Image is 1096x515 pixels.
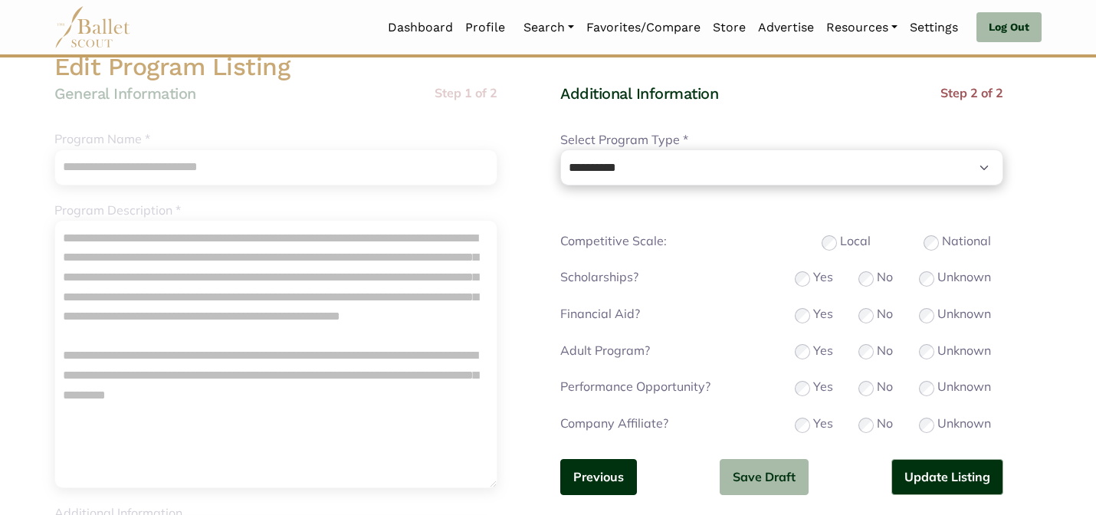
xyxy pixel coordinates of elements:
[560,341,782,362] label: Adult Program?
[813,304,833,324] label: Yes
[560,304,782,326] label: Financial Aid?
[813,377,833,397] label: Yes
[459,11,511,44] a: Profile
[937,267,991,287] label: Unknown
[560,377,782,399] label: Performance Opportunity?
[560,231,782,253] label: Competitive Scale:
[560,267,782,289] label: Scholarships?
[813,414,833,434] label: Yes
[904,11,964,44] a: Settings
[560,84,870,103] h4: Additional Information
[940,84,1003,103] p: Step 2 of 2
[42,51,1054,84] h2: Edit Program Listing
[560,130,688,150] label: Select Program Type *
[937,414,991,434] label: Unknown
[752,11,820,44] a: Advertise
[840,231,871,251] label: Local
[560,414,782,435] label: Company Affiliate?
[813,341,833,361] label: Yes
[382,11,459,44] a: Dashboard
[942,231,991,251] label: National
[891,459,1003,495] button: Update Listing
[517,11,580,44] a: Search
[560,459,637,495] button: Previous
[720,459,809,495] button: Save Draft
[976,12,1042,43] a: Log Out
[877,267,893,287] label: No
[707,11,752,44] a: Store
[937,304,991,324] label: Unknown
[937,377,991,397] label: Unknown
[813,267,833,287] label: Yes
[877,377,893,397] label: No
[580,11,707,44] a: Favorites/Compare
[937,341,991,361] label: Unknown
[877,304,893,324] label: No
[820,11,904,44] a: Resources
[877,414,893,434] label: No
[877,341,893,361] label: No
